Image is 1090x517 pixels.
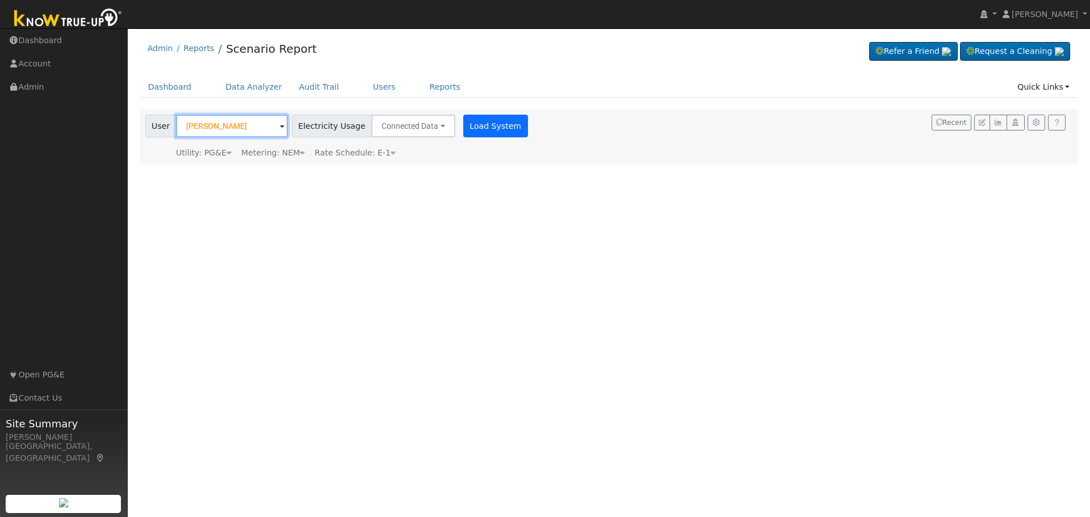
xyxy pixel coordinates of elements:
[148,44,173,53] a: Admin
[1007,115,1024,131] button: Login As
[183,44,214,53] a: Reports
[241,147,305,159] div: Metering: NEM
[371,115,455,137] button: Connected Data
[974,115,990,131] button: Edit User
[421,77,469,98] a: Reports
[291,77,347,98] a: Audit Trail
[292,115,372,137] span: Electricity Usage
[140,77,200,98] a: Dashboard
[59,498,68,507] img: retrieve
[1055,47,1064,56] img: retrieve
[869,42,958,61] a: Refer a Friend
[176,115,288,137] input: Select a User
[942,47,951,56] img: retrieve
[315,148,396,157] span: Alias: HE1
[6,440,121,464] div: [GEOGRAPHIC_DATA], [GEOGRAPHIC_DATA]
[1028,115,1045,131] button: Settings
[217,77,291,98] a: Data Analyzer
[1048,115,1066,131] a: Help Link
[364,77,404,98] a: Users
[145,115,177,137] span: User
[9,6,128,32] img: Know True-Up
[6,416,121,431] span: Site Summary
[960,42,1070,61] a: Request a Cleaning
[95,453,106,463] a: Map
[226,42,317,56] a: Scenario Report
[932,115,971,131] button: Recent
[1012,10,1078,19] span: [PERSON_NAME]
[176,147,232,159] div: Utility: PG&E
[463,115,528,137] button: Load System
[990,115,1007,131] button: Multi-Series Graph
[1009,77,1078,98] a: Quick Links
[6,431,121,443] div: [PERSON_NAME]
